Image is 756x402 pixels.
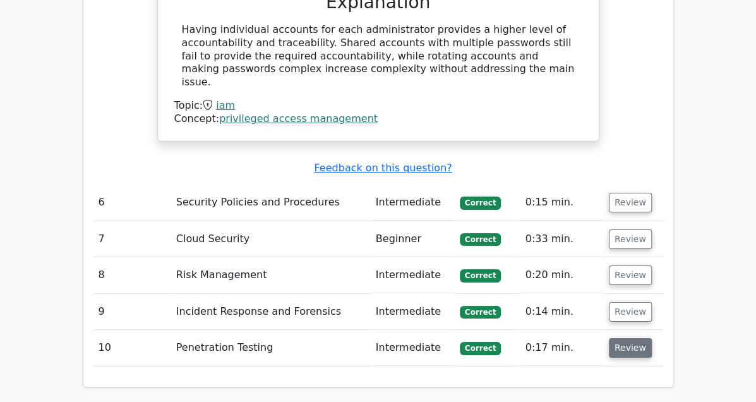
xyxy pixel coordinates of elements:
[174,113,582,126] div: Concept:
[314,162,452,174] a: Feedback on this question?
[371,185,455,221] td: Intermediate
[609,338,652,358] button: Review
[93,221,171,257] td: 7
[371,257,455,293] td: Intermediate
[171,221,371,257] td: Cloud Security
[460,306,501,319] span: Correct
[171,257,371,293] td: Risk Management
[520,185,603,221] td: 0:15 min.
[460,197,501,209] span: Correct
[182,23,575,89] div: Having individual accounts for each administrator provides a higher level of accountability and t...
[216,99,235,111] a: iam
[609,302,652,322] button: Review
[460,342,501,355] span: Correct
[520,221,603,257] td: 0:33 min.
[460,233,501,246] span: Correct
[609,193,652,212] button: Review
[609,229,652,249] button: Review
[171,185,371,221] td: Security Policies and Procedures
[171,330,371,366] td: Penetration Testing
[609,265,652,285] button: Review
[520,294,603,330] td: 0:14 min.
[219,113,378,125] a: privileged access management
[93,185,171,221] td: 6
[520,257,603,293] td: 0:20 min.
[93,294,171,330] td: 9
[520,330,603,366] td: 0:17 min.
[93,330,171,366] td: 10
[460,269,501,282] span: Correct
[93,257,171,293] td: 8
[174,99,582,113] div: Topic:
[371,330,455,366] td: Intermediate
[371,294,455,330] td: Intermediate
[171,294,371,330] td: Incident Response and Forensics
[371,221,455,257] td: Beginner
